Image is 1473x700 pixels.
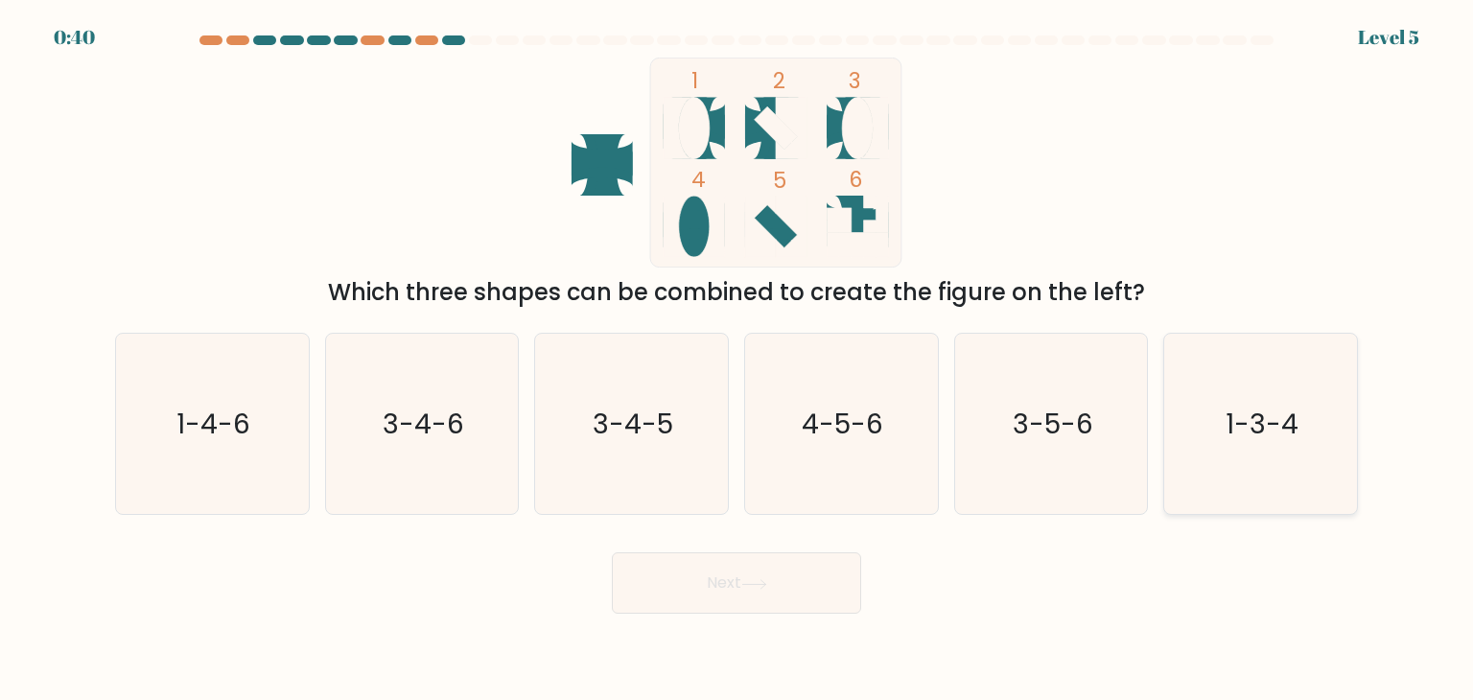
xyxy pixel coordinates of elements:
text: 3-4-6 [383,405,464,443]
text: 1-4-6 [177,405,251,443]
text: 4-5-6 [803,405,884,443]
div: Which three shapes can be combined to create the figure on the left? [127,275,1346,310]
button: Next [612,552,861,614]
tspan: 4 [691,164,706,195]
tspan: 5 [773,165,786,196]
text: 3-5-6 [1013,405,1093,443]
tspan: 3 [849,65,860,96]
tspan: 6 [849,164,862,195]
text: 3-4-5 [594,405,674,443]
tspan: 1 [691,65,698,96]
text: 1-3-4 [1226,405,1298,443]
tspan: 2 [773,65,785,96]
div: 0:40 [54,23,95,52]
div: Level 5 [1358,23,1419,52]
